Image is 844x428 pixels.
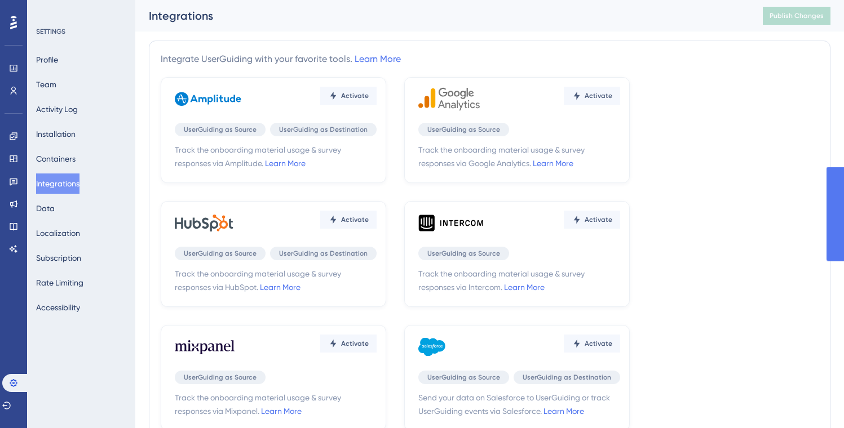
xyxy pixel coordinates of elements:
div: Integrate UserGuiding with your favorite tools. [161,52,401,66]
span: UserGuiding as Source [427,249,500,258]
button: Activate [320,211,377,229]
a: Learn More [261,407,302,416]
span: Activate [341,215,369,224]
span: UserGuiding as Destination [279,125,368,134]
span: UserGuiding as Destination [523,373,611,382]
div: Integrations [149,8,735,24]
div: SETTINGS [36,27,127,36]
span: Activate [341,339,369,348]
button: Activate [564,87,620,105]
a: Learn More [533,159,573,168]
button: Activity Log [36,99,78,119]
button: Subscription [36,248,81,268]
span: UserGuiding as Destination [279,249,368,258]
button: Accessibility [36,297,80,318]
a: Learn More [265,159,306,168]
span: Activate [585,215,612,224]
span: Send your data on Salesforce to UserGuiding or track UserGuiding events via Salesforce. [418,391,620,418]
button: Activate [320,335,377,353]
span: Track the onboarding material usage & survey responses via Intercom. [418,267,620,294]
button: Activate [320,87,377,105]
span: Activate [585,339,612,348]
button: Activate [564,211,620,229]
span: Track the onboarding material usage & survey responses via HubSpot. [175,267,377,294]
span: UserGuiding as Source [184,249,257,258]
button: Integrations [36,173,79,194]
button: Profile [36,50,58,70]
iframe: UserGuiding AI Assistant Launcher [797,384,830,417]
button: Containers [36,149,76,169]
span: Track the onboarding material usage & survey responses via Mixpanel. [175,391,377,418]
span: UserGuiding as Source [427,373,500,382]
button: Team [36,74,56,95]
button: Localization [36,223,80,243]
span: Track the onboarding material usage & survey responses via Amplitude. [175,143,377,170]
button: Data [36,198,55,219]
a: Learn More [355,53,401,64]
span: UserGuiding as Source [184,373,257,382]
span: Publish Changes [770,11,824,20]
button: Publish Changes [763,7,830,25]
button: Activate [564,335,620,353]
button: Installation [36,124,76,144]
a: Learn More [260,283,301,292]
span: UserGuiding as Source [427,125,500,134]
button: Rate Limiting [36,273,83,293]
span: Activate [585,91,612,100]
span: Track the onboarding material usage & survey responses via Google Analytics. [418,143,620,170]
a: Learn More [504,283,545,292]
a: Learn More [543,407,584,416]
span: UserGuiding as Source [184,125,257,134]
span: Activate [341,91,369,100]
